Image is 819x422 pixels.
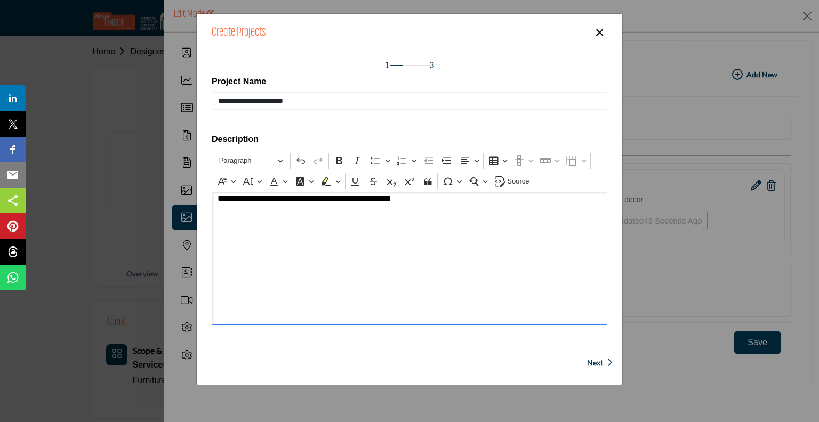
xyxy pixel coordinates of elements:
b: Project Name [212,75,266,92]
span: 1 [385,59,390,72]
h2: Create Projects [212,23,266,42]
span: Source [507,175,529,188]
button: Close [592,21,607,42]
button: Heading [214,153,288,169]
div: Editor toolbar [212,150,607,192]
div: Editor editing area: main [212,192,607,325]
button: Next [584,349,609,375]
button: Source [492,173,534,189]
span: Paragraph [219,154,275,167]
span: Next [587,357,603,368]
input: Project Name [212,92,607,110]
span: 3 [430,59,435,72]
b: Description [212,133,259,150]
